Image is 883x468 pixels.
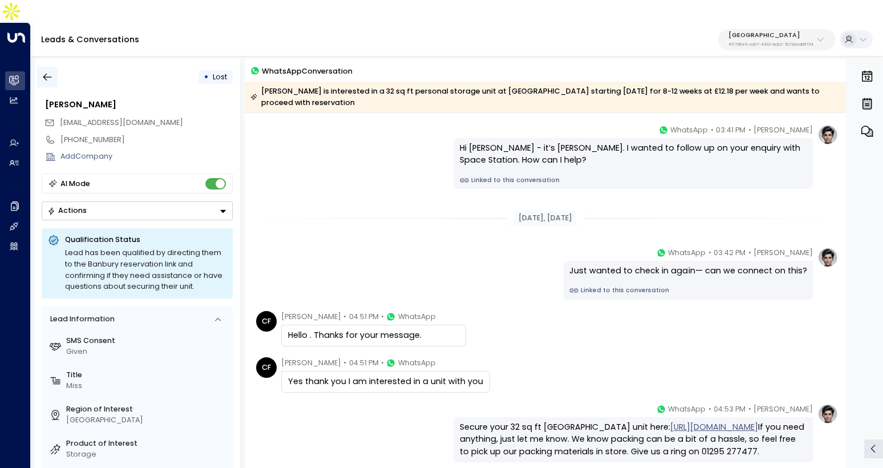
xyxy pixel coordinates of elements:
[748,124,751,136] span: •
[668,247,706,259] span: WhatsApp
[66,381,229,392] div: Miss
[398,311,435,322] span: WhatsApp
[65,247,226,292] div: Lead has been qualified by directing them to the Banbury reservation link and confirming if they ...
[817,404,838,424] img: profile-logo.png
[204,68,209,86] div: •
[66,449,229,460] div: Storage
[66,415,229,426] div: [GEOGRAPHIC_DATA]
[754,124,813,136] span: [PERSON_NAME]
[569,286,807,295] a: Linked to this conversation
[281,311,341,322] span: [PERSON_NAME]
[281,357,341,369] span: [PERSON_NAME]
[288,376,483,388] div: Yes thank you I am interested in a unit with you
[213,72,227,82] span: Lost
[817,247,838,268] img: profile-logo.png
[716,124,746,136] span: 03:41 PM
[66,336,229,346] label: SMS Consent
[670,124,708,136] span: WhatsApp
[670,421,758,434] a: [URL][DOMAIN_NAME]
[708,404,711,415] span: •
[66,346,229,357] div: Given
[66,404,229,415] label: Region of Interest
[42,201,233,220] div: Button group with a nested menu
[60,151,233,162] div: AddCompany
[47,206,87,215] div: Actions
[60,178,90,189] div: AI Mode
[754,404,813,415] span: [PERSON_NAME]
[754,247,813,259] span: [PERSON_NAME]
[381,357,384,369] span: •
[60,118,183,127] span: [EMAIL_ADDRESS][DOMAIN_NAME]
[460,421,807,458] div: Secure your 32 sq ft [GEOGRAPHIC_DATA] unit here: If you need anything, just let me know. We know...
[460,176,807,185] a: Linked to this conversation
[65,235,226,245] p: Qualification Status
[343,357,346,369] span: •
[349,311,378,322] span: 04:51 PM
[256,357,277,378] div: CF
[817,124,838,145] img: profile-logo.png
[748,404,751,415] span: •
[668,404,706,415] span: WhatsApp
[60,118,183,128] span: charliie@hotmail.co.uk
[262,65,353,77] span: WhatsApp Conversation
[398,357,435,369] span: WhatsApp
[728,42,813,47] p: 4f1736e9-ccb7-4332-bcb2-7b72aeab8734
[718,29,835,50] button: [GEOGRAPHIC_DATA]4f1736e9-ccb7-4332-bcb2-7b72aeab8734
[288,329,459,342] div: Hello . Thanks for your message.
[46,314,114,325] div: Lead Information
[381,311,384,322] span: •
[569,265,807,277] div: Just wanted to check in again— can we connect on this?
[250,86,840,108] div: [PERSON_NAME] is interested in a 32 sq ft personal storage unit at [GEOGRAPHIC_DATA] starting [DA...
[714,247,746,259] span: 03:42 PM
[515,211,576,225] div: [DATE], [DATE]
[708,247,711,259] span: •
[343,311,346,322] span: •
[256,311,277,332] div: CF
[711,124,714,136] span: •
[349,357,378,369] span: 04:51 PM
[42,201,233,220] button: Actions
[460,142,807,167] div: Hi [PERSON_NAME] - it’s [PERSON_NAME]. I wanted to follow up on your enquiry with Space Station. ...
[45,99,233,111] div: [PERSON_NAME]
[66,438,229,449] label: Product of Interest
[748,247,751,259] span: •
[728,32,813,39] p: [GEOGRAPHIC_DATA]
[714,404,746,415] span: 04:53 PM
[60,135,233,146] div: [PHONE_NUMBER]
[41,34,139,45] a: Leads & Conversations
[66,370,229,381] label: Title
